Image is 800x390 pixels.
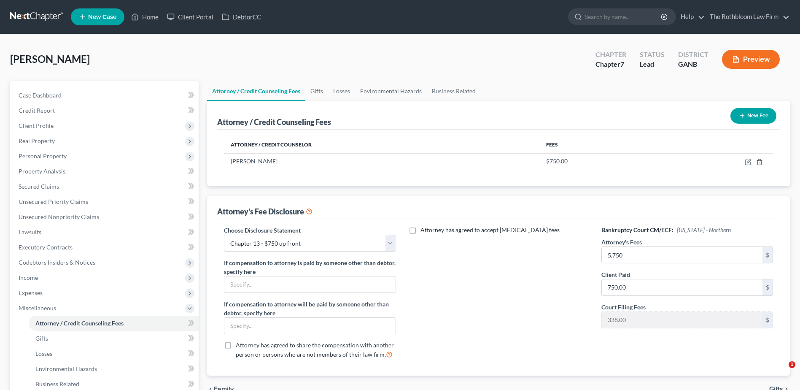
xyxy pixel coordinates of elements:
[236,341,394,358] span: Attorney has agreed to share the compensation with another person or persons who are not members ...
[762,279,773,295] div: $
[305,81,328,101] a: Gifts
[12,103,199,118] a: Credit Report
[224,300,396,317] label: If compensation to attorney will be paid by someone other than debtor, specify here
[601,303,646,311] label: Court Filing Fees
[29,361,199,376] a: Environmental Hazards
[730,108,776,124] button: New Fee
[12,225,199,240] a: Lawsuits
[35,320,124,327] span: Attorney / Credit Counseling Fees
[12,179,199,194] a: Secured Claims
[29,346,199,361] a: Losses
[546,157,568,165] span: $750.00
[762,247,773,263] div: $
[19,213,99,220] span: Unsecured Nonpriority Claims
[10,53,90,65] span: [PERSON_NAME]
[420,226,560,233] span: Attorney has agreed to accept [MEDICAL_DATA] fees
[35,380,79,387] span: Business Related
[19,183,59,190] span: Secured Claims
[231,157,277,165] span: [PERSON_NAME]
[207,81,305,101] a: Attorney / Credit Counseling Fees
[217,117,331,127] div: Attorney / Credit Counseling Fees
[35,350,52,357] span: Losses
[35,335,48,342] span: Gifts
[19,259,95,266] span: Codebtors Insiders & Notices
[620,60,624,68] span: 7
[218,9,265,24] a: DebtorCC
[19,152,67,160] span: Personal Property
[789,361,795,368] span: 1
[19,274,38,281] span: Income
[12,194,199,209] a: Unsecured Priority Claims
[127,9,163,24] a: Home
[762,312,773,328] div: $
[676,9,705,24] a: Help
[88,14,116,20] span: New Case
[678,50,708,60] div: District
[427,81,481,101] a: Business Related
[12,240,199,255] a: Executory Contracts
[601,226,773,234] h6: Bankruptcy Court CM/ECF:
[19,92,62,99] span: Case Dashboard
[640,50,665,60] div: Status
[19,289,43,296] span: Expenses
[12,88,199,103] a: Case Dashboard
[640,60,665,69] div: Lead
[12,164,199,179] a: Property Analysis
[19,168,65,175] span: Property Analysis
[35,365,97,372] span: Environmental Hazards
[602,312,762,328] input: 0.00
[224,226,301,235] label: Choose Disclosure Statement
[678,60,708,69] div: GANB
[231,141,312,148] span: Attorney / Credit Counselor
[19,304,56,311] span: Miscellaneous
[29,316,199,331] a: Attorney / Credit Counseling Fees
[546,141,558,148] span: Fees
[355,81,427,101] a: Environmental Hazards
[29,331,199,346] a: Gifts
[585,9,662,24] input: Search by name...
[601,270,630,279] label: Client Paid
[602,247,762,263] input: 0.00
[19,244,73,251] span: Executory Contracts
[19,198,88,205] span: Unsecured Priority Claims
[19,107,55,114] span: Credit Report
[602,279,762,295] input: 0.00
[19,122,54,129] span: Client Profile
[19,137,55,144] span: Real Property
[224,276,395,292] input: Specify...
[771,361,792,382] iframe: Intercom live chat
[224,258,396,276] label: If compensation to attorney is paid by someone other than debtor, specify here
[706,9,789,24] a: The Rothbloom Law Firm
[595,50,626,60] div: Chapter
[217,206,312,217] div: Attorney's Fee Disclosure
[19,228,41,236] span: Lawsuits
[677,226,731,233] span: [US_STATE] - Northern
[722,50,780,69] button: Preview
[601,238,642,246] label: Attorney's Fees
[224,318,395,334] input: Specify...
[163,9,218,24] a: Client Portal
[595,60,626,69] div: Chapter
[328,81,355,101] a: Losses
[12,209,199,225] a: Unsecured Nonpriority Claims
